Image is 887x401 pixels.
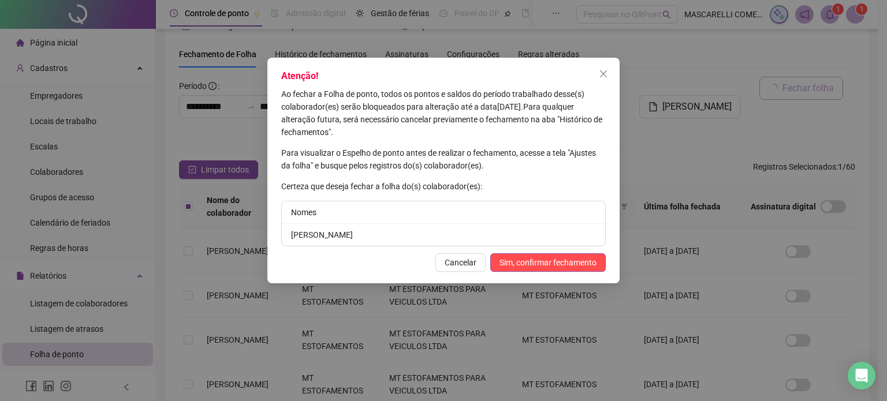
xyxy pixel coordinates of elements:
[281,70,318,81] span: Atenção!
[281,182,482,191] span: Certeza que deseja fechar a folha do(s) colaborador(es):
[435,253,486,272] button: Cancelar
[281,89,584,111] span: Ao fechar a Folha de ponto, todos os pontos e saldos do período trabalhado desse(s) colaborador(e...
[594,65,613,83] button: Close
[291,208,316,217] span: Nomes
[281,148,596,170] span: Para visualizar o Espelho de ponto antes de realizar o fechamento, acesse a tela "Ajustes da folh...
[445,256,476,269] span: Cancelar
[599,69,608,78] span: close
[282,224,605,246] li: [PERSON_NAME]
[281,102,602,137] span: Para qualquer alteração futura, será necessário cancelar previamente o fechamento na aba "Históri...
[281,88,606,138] p: [DATE] .
[500,256,597,269] span: Sim, confirmar fechamento
[490,253,606,272] button: Sim, confirmar fechamento
[848,362,875,389] div: Open Intercom Messenger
